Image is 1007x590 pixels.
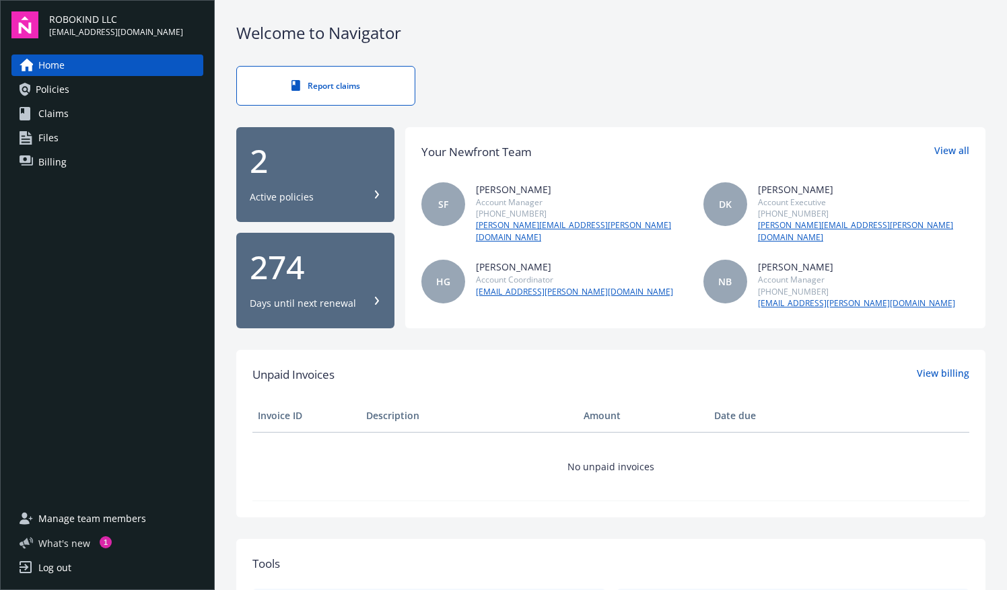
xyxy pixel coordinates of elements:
span: SF [438,197,448,211]
button: What's new1 [11,536,112,550]
div: 274 [250,251,381,283]
span: Manage team members [38,508,146,529]
span: NB [718,274,732,289]
span: Claims [38,103,69,124]
span: Policies [36,79,69,100]
a: [PERSON_NAME][EMAIL_ADDRESS][PERSON_NAME][DOMAIN_NAME] [476,219,687,244]
span: Home [38,54,65,76]
span: ROBOKIND LLC [49,12,183,26]
span: DK [719,197,732,211]
button: 2Active policies [236,127,394,223]
div: [PERSON_NAME] [758,260,955,274]
div: [PERSON_NAME] [476,182,687,196]
th: Invoice ID [252,400,361,432]
div: Tools [252,555,969,573]
a: Home [11,54,203,76]
div: Your Newfront Team [421,143,532,161]
div: [PERSON_NAME] [758,182,969,196]
div: [PHONE_NUMBER] [758,286,955,297]
a: Policies [11,79,203,100]
a: View all [934,143,969,161]
div: Report claims [264,80,388,91]
div: [PHONE_NUMBER] [476,208,687,219]
span: What ' s new [38,536,90,550]
button: ROBOKIND LLC[EMAIL_ADDRESS][DOMAIN_NAME] [49,11,203,38]
div: [PERSON_NAME] [476,260,673,274]
span: Files [38,127,59,149]
a: [EMAIL_ADDRESS][PERSON_NAME][DOMAIN_NAME] [758,297,955,309]
img: navigator-logo.svg [11,11,38,38]
div: [PHONE_NUMBER] [758,208,969,219]
a: [EMAIL_ADDRESS][PERSON_NAME][DOMAIN_NAME] [476,286,673,298]
span: HG [436,274,450,289]
span: Billing [38,151,67,173]
div: 1 [100,536,112,548]
a: Billing [11,151,203,173]
div: Active policies [250,190,314,204]
a: Claims [11,103,203,124]
a: Report claims [236,66,415,106]
div: Days until next renewal [250,297,356,310]
a: View billing [917,366,969,383]
a: Manage team members [11,508,203,529]
th: Date due [709,400,817,432]
div: Account Coordinator [476,274,673,285]
div: Account Manager [476,196,687,208]
div: Account Manager [758,274,955,285]
a: Files [11,127,203,149]
button: 274Days until next renewal [236,233,394,328]
div: Account Executive [758,196,969,208]
span: [EMAIL_ADDRESS][DOMAIN_NAME] [49,26,183,38]
td: No unpaid invoices [252,432,969,501]
div: Log out [38,557,71,579]
div: 2 [250,145,381,177]
th: Amount [578,400,709,432]
div: Welcome to Navigator [236,22,985,44]
a: [PERSON_NAME][EMAIL_ADDRESS][PERSON_NAME][DOMAIN_NAME] [758,219,969,244]
th: Description [361,400,578,432]
span: Unpaid Invoices [252,366,335,383]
